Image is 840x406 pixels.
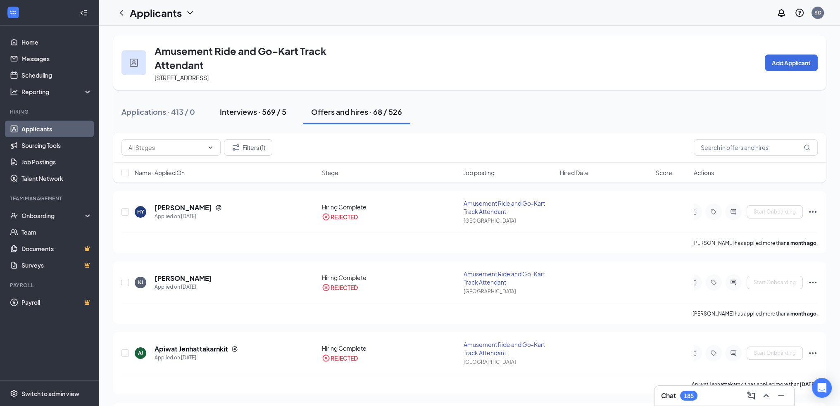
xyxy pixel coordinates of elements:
[745,389,758,402] button: ComposeMessage
[155,74,209,81] span: [STREET_ADDRESS]
[692,310,818,317] p: [PERSON_NAME] has applied more than .
[138,279,143,286] div: KJ
[117,8,126,18] svg: ChevronLeft
[155,283,212,291] div: Applied on [DATE]
[21,50,92,67] a: Messages
[121,107,195,117] div: Applications · 413 / 0
[694,139,818,156] input: Search in offers and hires
[155,354,238,362] div: Applied on [DATE]
[747,205,803,218] button: Start Onboarding
[656,169,672,177] span: Score
[322,203,459,211] div: Hiring Complete
[137,208,144,215] div: HY
[559,169,588,177] span: Hired Date
[814,9,821,16] div: SD
[21,88,93,96] div: Reporting
[787,240,816,246] b: a month ago
[728,209,738,215] svg: ActiveChat
[130,6,182,20] h1: Applicants
[692,381,818,388] p: Apiwat Jenhattakarnkit has applied more than .
[231,142,241,152] svg: Filter
[224,139,272,156] button: Filter Filters (1)
[709,209,719,215] svg: Tag
[331,213,358,221] div: REJECTED
[21,154,92,170] a: Job Postings
[774,389,788,402] button: Minimize
[746,391,756,401] svg: ComposeMessage
[765,55,818,71] button: Add Applicant
[692,240,818,247] p: [PERSON_NAME] has applied more than .
[689,209,699,215] svg: Note
[10,108,90,115] div: Hiring
[155,44,364,72] h3: Amusement Ride and Go-Kart Track Attendant
[689,279,699,286] svg: Note
[754,280,796,285] span: Start Onboarding
[135,169,185,177] span: Name · Applied On
[185,8,195,18] svg: ChevronDown
[155,344,228,354] h5: Apiwat Jenhattakarnkit
[322,213,330,221] svg: CrossCircle
[311,107,402,117] div: Offers and hires · 68 / 526
[322,169,338,177] span: Stage
[10,88,18,96] svg: Analysis
[709,279,719,286] svg: Tag
[231,346,238,352] svg: Reapply
[808,348,818,358] svg: Ellipses
[21,121,92,137] a: Applicants
[808,207,818,217] svg: Ellipses
[804,144,810,151] svg: MagnifyingGlass
[207,144,214,151] svg: ChevronDown
[694,169,714,177] span: Actions
[684,392,694,399] div: 185
[464,359,555,366] div: [GEOGRAPHIC_DATA]
[759,389,773,402] button: ChevronUp
[21,389,79,398] div: Switch to admin view
[9,8,17,17] svg: WorkstreamLogo
[728,350,738,356] svg: ActiveChat
[322,354,330,362] svg: CrossCircle
[155,203,212,212] h5: [PERSON_NAME]
[464,169,495,177] span: Job posting
[21,170,92,187] a: Talent Network
[754,350,796,356] span: Start Onboarding
[776,391,786,401] svg: Minimize
[709,350,719,356] svg: Tag
[787,311,816,317] b: a month ago
[331,354,358,362] div: REJECTED
[464,199,555,216] div: Amusement Ride and Go-Kart Track Attendant
[138,349,143,356] div: AJ
[795,8,804,18] svg: QuestionInfo
[215,204,222,211] svg: Reapply
[812,378,832,398] div: Open Intercom Messenger
[754,209,796,215] span: Start Onboarding
[10,211,18,220] svg: UserCheck
[220,107,286,117] div: Interviews · 569 / 5
[21,67,92,83] a: Scheduling
[21,294,92,311] a: PayrollCrown
[128,143,204,152] input: All Stages
[21,211,85,220] div: Onboarding
[747,276,803,289] button: Start Onboarding
[21,257,92,273] a: SurveysCrown
[808,278,818,287] svg: Ellipses
[10,282,90,289] div: Payroll
[464,340,555,357] div: Amusement Ride and Go-Kart Track Attendant
[322,344,459,352] div: Hiring Complete
[21,240,92,257] a: DocumentsCrown
[322,273,459,282] div: Hiring Complete
[155,274,212,283] h5: [PERSON_NAME]
[689,350,699,356] svg: Note
[130,59,138,67] img: user icon
[322,283,330,292] svg: CrossCircle
[21,224,92,240] a: Team
[21,34,92,50] a: Home
[776,8,786,18] svg: Notifications
[155,212,222,221] div: Applied on [DATE]
[728,279,738,286] svg: ActiveChat
[10,389,18,398] svg: Settings
[331,283,358,292] div: REJECTED
[761,391,771,401] svg: ChevronUp
[464,217,555,224] div: [GEOGRAPHIC_DATA]
[661,391,676,400] h3: Chat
